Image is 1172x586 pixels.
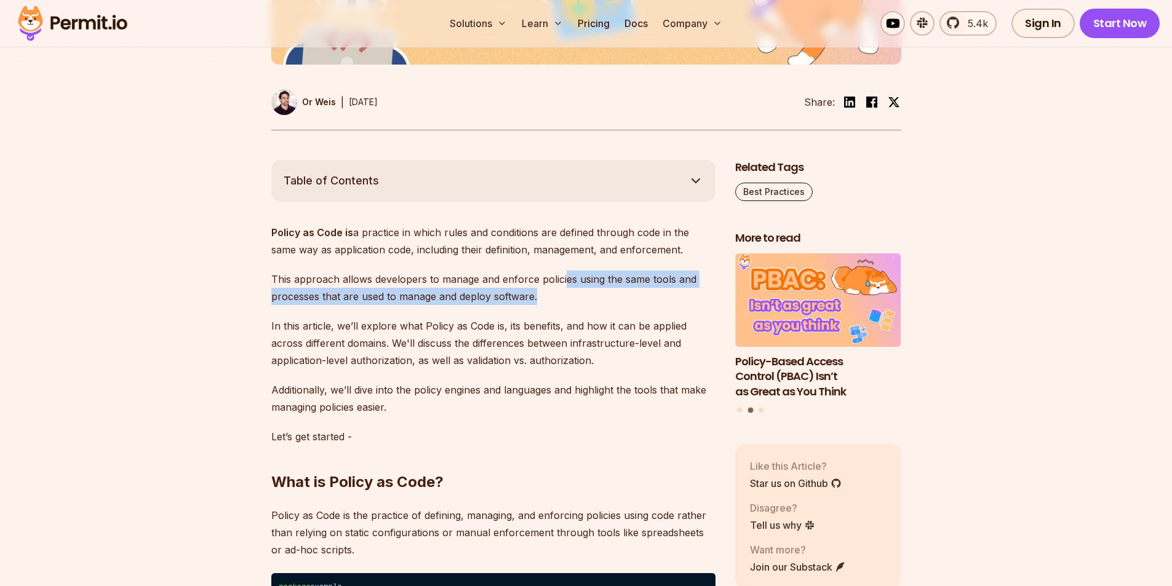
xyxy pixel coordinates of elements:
[271,160,716,202] button: Table of Contents
[747,407,753,413] button: Go to slide 2
[271,89,297,115] img: Or Weis
[750,518,815,533] a: Tell us why
[271,507,716,558] p: Policy as Code is the practice of defining, managing, and enforcing policies using code rather th...
[750,459,842,473] p: Like this Article?
[735,231,901,246] h2: More to read
[271,271,716,305] p: This approach allows developers to manage and enforce policies using the same tools and processes...
[620,11,653,36] a: Docs
[750,560,846,574] a: Join our Substack
[804,95,835,109] li: Share:
[302,96,336,108] p: Or Weis
[271,226,353,239] strong: Policy as Code is
[658,11,727,36] button: Company
[1011,9,1075,38] a: Sign In
[735,253,901,414] div: Posts
[759,408,763,413] button: Go to slide 3
[349,97,378,107] time: [DATE]
[864,95,879,109] img: facebook
[517,11,568,36] button: Learn
[960,16,988,31] span: 5.4k
[271,224,716,258] p: a practice in which rules and conditions are defined through code in the same way as application ...
[735,253,901,400] a: Policy-Based Access Control (PBAC) Isn’t as Great as You ThinkPolicy-Based Access Control (PBAC) ...
[271,317,716,369] p: In this article, we’ll explore what Policy as Code is, its benefits, and how it can be applied ac...
[735,183,813,201] a: Best Practices
[271,423,716,492] h2: What is Policy as Code?
[445,11,512,36] button: Solutions
[271,89,336,115] a: Or Weis
[842,95,857,109] img: linkedin
[1080,9,1160,38] a: Start Now
[271,428,716,445] p: Let’s get started -
[12,2,133,44] img: Permit logo
[737,408,742,413] button: Go to slide 1
[573,11,615,36] a: Pricing
[750,501,815,515] p: Disagree?
[735,354,901,400] h3: Policy-Based Access Control (PBAC) Isn’t as Great as You Think
[750,476,842,491] a: Star us on Github
[939,11,997,36] a: 5.4k
[888,96,900,108] img: twitter
[750,542,846,557] p: Want more?
[271,381,716,416] p: Additionally, we’ll dive into the policy engines and languages and highlight the tools that make ...
[735,253,901,347] img: Policy-Based Access Control (PBAC) Isn’t as Great as You Think
[284,172,379,189] span: Table of Contents
[341,95,344,109] div: |
[735,253,901,400] li: 2 of 3
[735,160,901,175] h2: Related Tags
